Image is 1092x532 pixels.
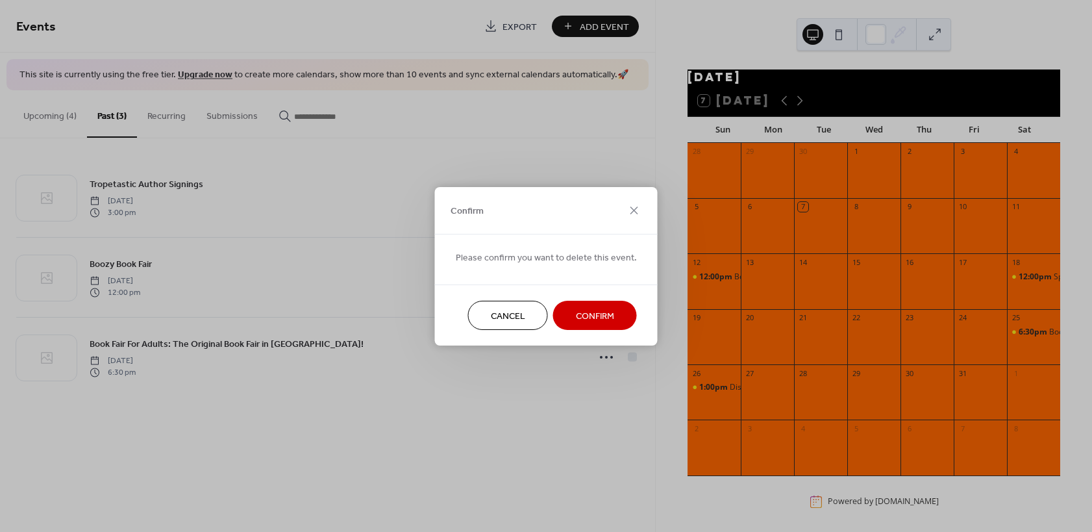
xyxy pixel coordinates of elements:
span: Confirm [576,309,614,323]
button: Cancel [468,301,548,330]
span: Cancel [491,309,525,323]
button: Confirm [553,301,637,330]
span: Confirm [451,205,484,218]
span: Please confirm you want to delete this event. [456,251,637,264]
